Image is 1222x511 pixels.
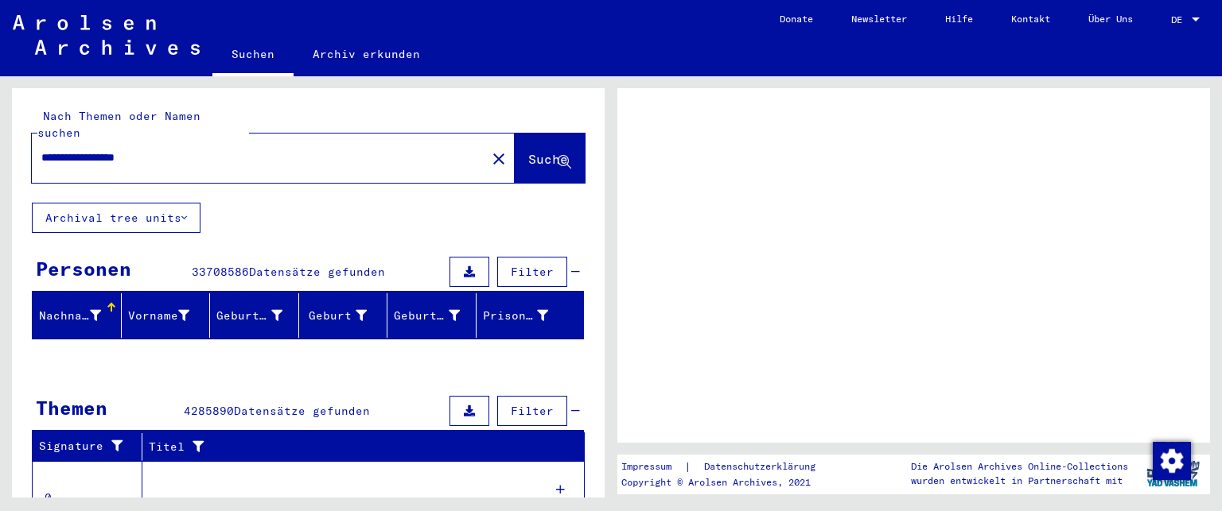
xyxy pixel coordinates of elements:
[299,293,388,338] mat-header-cell: Geburt‏
[212,35,294,76] a: Suchen
[528,151,568,167] span: Suche
[216,308,282,324] div: Geburtsname
[128,303,210,328] div: Vorname
[149,434,569,459] div: Titel
[1152,441,1190,479] div: Zustimmung ändern
[1153,442,1191,480] img: Zustimmung ändern
[489,149,508,168] mat-icon: close
[483,308,549,324] div: Prisoner #
[36,393,107,422] div: Themen
[249,265,385,279] span: Datensätze gefunden
[39,438,130,455] div: Signature
[305,303,387,328] div: Geburt‏
[294,35,439,73] a: Archiv erkunden
[305,308,368,324] div: Geburt‏
[477,293,584,338] mat-header-cell: Prisoner #
[483,303,569,328] div: Prisoner #
[128,308,190,324] div: Vorname
[192,265,249,279] span: 33708586
[37,109,200,140] mat-label: Nach Themen oder Namen suchen
[13,15,200,55] img: Arolsen_neg.svg
[511,265,554,279] span: Filter
[184,404,234,418] span: 4285890
[511,404,554,418] span: Filter
[1143,454,1203,494] img: yv_logo.png
[39,303,121,328] div: Nachname
[483,142,515,174] button: Clear
[122,293,211,338] mat-header-cell: Vorname
[33,293,122,338] mat-header-cell: Nachname
[621,459,684,475] a: Impressum
[32,203,200,233] button: Archival tree units
[911,474,1128,488] p: wurden entwickelt in Partnerschaft mit
[621,459,835,475] div: |
[387,293,477,338] mat-header-cell: Geburtsdatum
[497,396,567,426] button: Filter
[911,459,1128,474] p: Die Arolsen Archives Online-Collections
[39,308,101,324] div: Nachname
[497,257,567,287] button: Filter
[621,475,835,490] p: Copyright © Arolsen Archives, 2021
[210,293,299,338] mat-header-cell: Geburtsname
[394,303,480,328] div: Geburtsdatum
[691,459,835,475] a: Datenschutzerklärung
[1171,14,1189,25] span: DE
[234,404,370,418] span: Datensätze gefunden
[39,434,146,459] div: Signature
[36,254,131,283] div: Personen
[149,439,553,455] div: Titel
[394,308,460,324] div: Geburtsdatum
[515,134,585,183] button: Suche
[216,303,302,328] div: Geburtsname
